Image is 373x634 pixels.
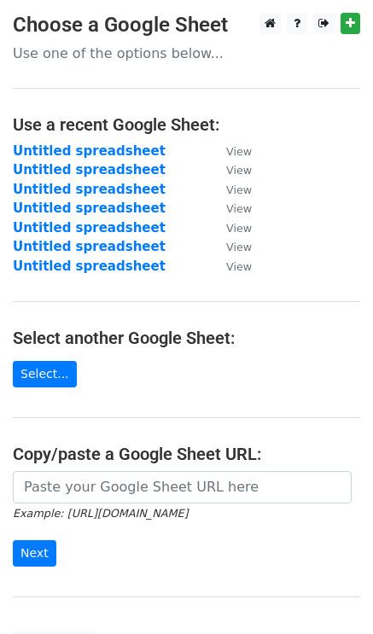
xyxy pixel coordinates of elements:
small: View [226,260,252,273]
input: Next [13,540,56,567]
input: Paste your Google Sheet URL here [13,471,352,503]
a: Select... [13,361,77,387]
a: Untitled spreadsheet [13,143,166,159]
h4: Select another Google Sheet: [13,328,360,348]
h4: Use a recent Google Sheet: [13,114,360,135]
small: View [226,145,252,158]
small: Example: [URL][DOMAIN_NAME] [13,507,188,520]
small: View [226,241,252,253]
a: View [209,143,252,159]
a: View [209,259,252,274]
small: View [226,202,252,215]
small: View [226,164,252,177]
p: Use one of the options below... [13,44,360,62]
h3: Choose a Google Sheet [13,13,360,38]
a: View [209,220,252,236]
a: View [209,239,252,254]
a: View [209,162,252,177]
h4: Copy/paste a Google Sheet URL: [13,444,360,464]
a: Untitled spreadsheet [13,162,166,177]
a: Untitled spreadsheet [13,201,166,216]
a: Untitled spreadsheet [13,182,166,197]
small: View [226,183,252,196]
a: View [209,201,252,216]
a: View [209,182,252,197]
small: View [226,222,252,235]
a: Untitled spreadsheet [13,259,166,274]
a: Untitled spreadsheet [13,220,166,236]
a: Untitled spreadsheet [13,239,166,254]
